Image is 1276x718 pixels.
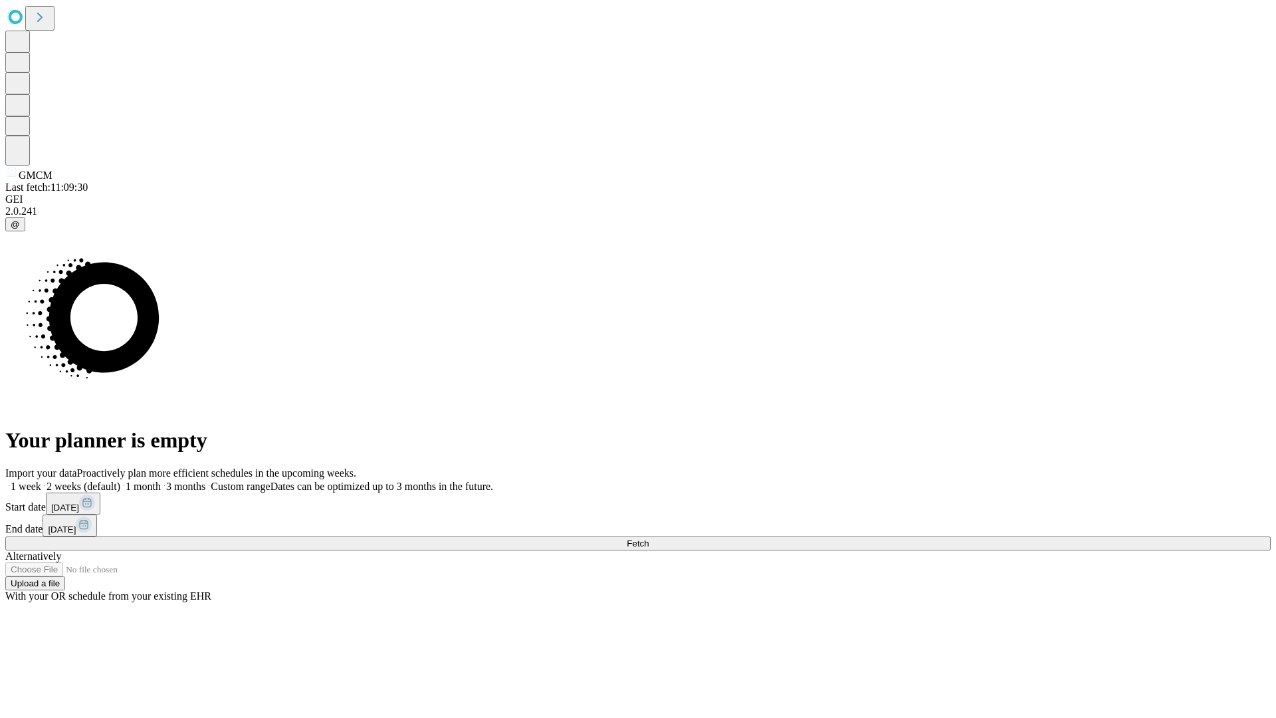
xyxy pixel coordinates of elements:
[5,590,211,602] span: With your OR schedule from your existing EHR
[5,467,77,479] span: Import your data
[211,481,270,492] span: Custom range
[5,217,25,231] button: @
[19,170,53,181] span: GMCM
[47,481,120,492] span: 2 weeks (default)
[5,428,1271,453] h1: Your planner is empty
[5,537,1271,550] button: Fetch
[5,205,1271,217] div: 2.0.241
[5,493,1271,515] div: Start date
[5,181,88,193] span: Last fetch: 11:09:30
[5,550,61,562] span: Alternatively
[46,493,100,515] button: [DATE]
[627,538,649,548] span: Fetch
[77,467,356,479] span: Proactively plan more efficient schedules in the upcoming weeks.
[5,576,65,590] button: Upload a file
[270,481,493,492] span: Dates can be optimized up to 3 months in the future.
[126,481,161,492] span: 1 month
[43,515,97,537] button: [DATE]
[48,525,76,535] span: [DATE]
[5,193,1271,205] div: GEI
[5,515,1271,537] div: End date
[11,219,20,229] span: @
[11,481,41,492] span: 1 week
[166,481,205,492] span: 3 months
[51,503,79,513] span: [DATE]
